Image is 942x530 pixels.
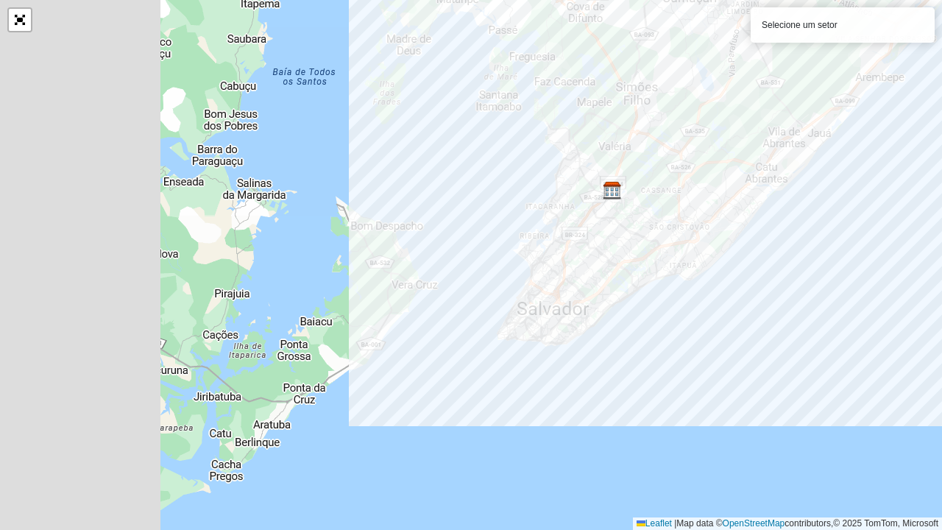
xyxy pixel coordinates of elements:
div: Map data © contributors,© 2025 TomTom, Microsoft [633,517,942,530]
div: Selecione um setor [751,7,935,43]
a: Leaflet [637,518,672,529]
span: | [674,518,676,529]
a: Abrir mapa em tela cheia [9,9,31,31]
a: OpenStreetMap [723,518,785,529]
